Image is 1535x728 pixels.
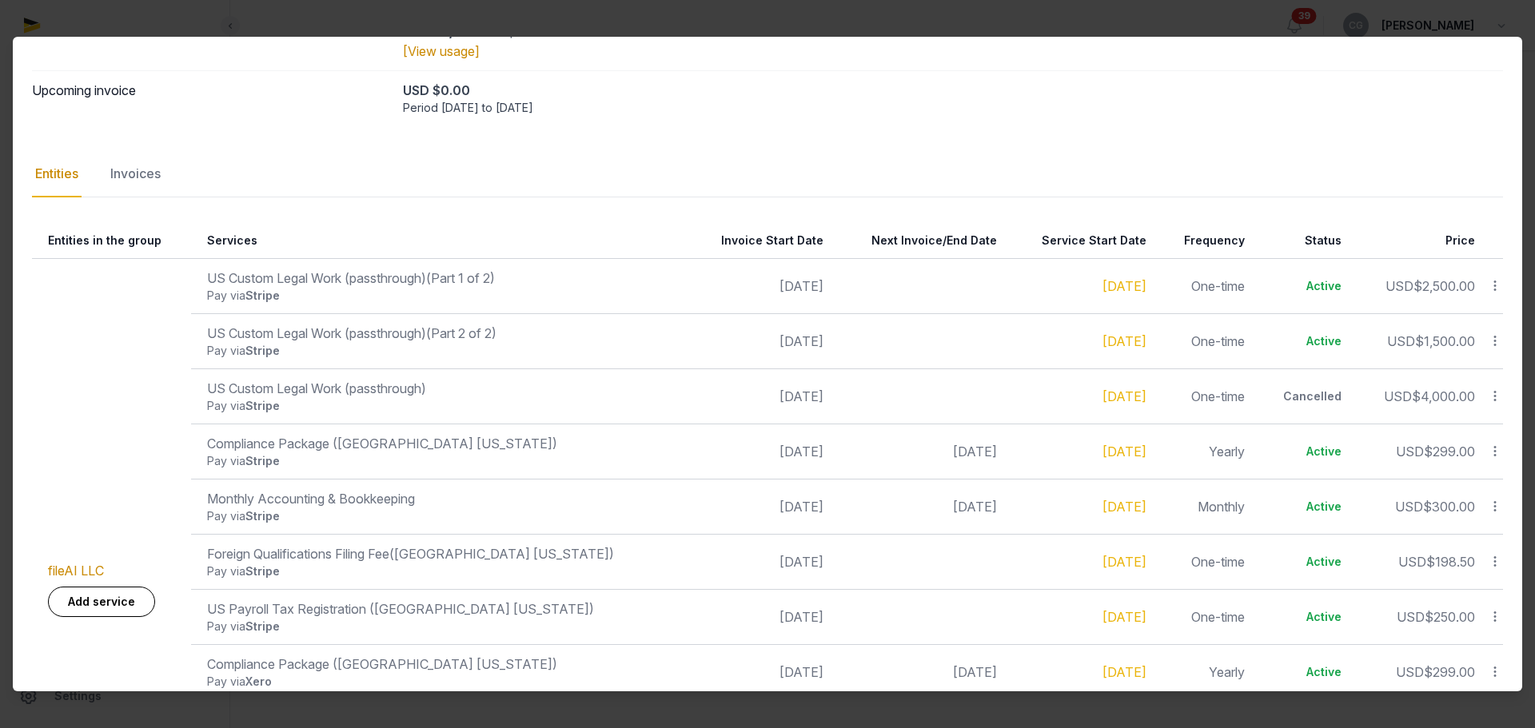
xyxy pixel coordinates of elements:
td: Yearly [1156,424,1255,479]
a: fileAI LLC [48,563,104,579]
td: Yearly [1156,644,1255,699]
span: $250.00 [1425,609,1475,625]
div: Active [1270,609,1341,625]
div: US Custom Legal Work (passthrough) [207,269,677,288]
div: Pay via [207,453,677,469]
span: $4,000.00 [1412,388,1475,404]
span: Stripe [245,454,280,467]
div: Pay via [207,398,677,414]
span: USD [1385,278,1413,294]
th: Entities in the group [32,223,191,259]
dt: Additional hours [32,22,390,61]
span: USD [1398,554,1426,570]
td: One-time [1156,534,1255,589]
div: USD $0.00 [403,81,1503,100]
a: [DATE] [1102,499,1146,515]
div: Active [1270,554,1341,570]
th: Service Start Date [1007,223,1156,259]
th: Status [1254,223,1350,259]
a: [DATE] [1102,554,1146,570]
span: Stripe [245,509,280,523]
a: Add service [48,587,155,617]
div: Pay via [207,619,677,635]
span: $299.00 [1424,664,1475,680]
div: Active [1270,664,1341,680]
span: Stripe [245,288,280,302]
a: [DATE] [1102,333,1146,349]
div: Invoices [107,151,164,197]
td: One-time [1156,313,1255,368]
span: Stripe [245,344,280,357]
nav: Tabs [32,151,1503,197]
th: Services [191,223,687,259]
td: [DATE] [687,534,833,589]
span: [DATE] [953,444,997,459]
div: US Payroll Tax Registration ([GEOGRAPHIC_DATA] [US_STATE]) [207,599,677,619]
td: One-time [1156,258,1255,313]
span: USD [1396,664,1424,680]
span: $1,500.00 [1415,333,1475,349]
div: Pay via [207,563,677,579]
a: [DATE] [1102,278,1146,294]
td: One-time [1156,368,1255,424]
dt: Upcoming invoice [32,81,390,116]
span: Xero [245,674,272,688]
div: Pay via [207,674,677,690]
td: [DATE] [687,424,833,479]
div: Pay via [207,343,677,359]
div: Compliance Package ([GEOGRAPHIC_DATA] [US_STATE]) [207,434,677,453]
span: Stripe [245,399,280,412]
span: $300.00 [1423,499,1475,515]
th: Frequency [1156,223,1255,259]
span: Stripe [245,564,280,578]
td: [DATE] [687,313,833,368]
div: Active [1270,444,1341,459]
a: [DATE] [1102,609,1146,625]
strong: 10 hour/s [403,24,461,40]
td: One-time [1156,589,1255,644]
td: [DATE] [687,368,833,424]
a: [DATE] [1102,664,1146,680]
span: Stripe [245,619,280,633]
div: US Custom Legal Work (passthrough) [207,379,677,398]
span: USD [1395,499,1423,515]
td: Monthly [1156,479,1255,534]
span: USD [1397,609,1425,625]
div: Pay via [207,508,677,524]
div: Active [1270,499,1341,515]
div: Pay via [207,288,677,304]
div: US Custom Legal Work (passthrough) [207,324,677,343]
span: USD [1384,388,1412,404]
th: Price [1351,223,1485,259]
a: [View usage] [403,43,480,59]
div: Active [1270,278,1341,294]
div: Foreign Qualifications Filing Fee [207,544,677,563]
span: USD [1387,333,1415,349]
div: Monthly Accounting & Bookkeeping [207,489,677,508]
div: Cancelled [1270,388,1341,404]
span: [DATE] [953,499,997,515]
th: Invoice Start Date [687,223,833,259]
th: Next Invoice/End Date [833,223,1007,259]
span: $299.00 [1424,444,1475,459]
span: (Part 2 of 2) [426,325,496,341]
span: $198.50 [1426,554,1475,570]
div: Active [1270,333,1341,349]
span: (Part 1 of 2) [426,270,495,286]
div: Period [DATE] to [DATE] [403,100,1503,116]
div: Compliance Package ([GEOGRAPHIC_DATA] [US_STATE]) [207,654,677,674]
span: ([GEOGRAPHIC_DATA] [US_STATE]) [389,546,614,562]
td: [DATE] [687,258,833,313]
a: [DATE] [1102,444,1146,459]
a: [DATE] [1102,388,1146,404]
span: [DATE] [953,664,997,680]
span: $2,500.00 [1413,278,1475,294]
div: Entities [32,151,82,197]
td: [DATE] [687,644,833,699]
td: [DATE] [687,589,833,644]
td: [DATE] [687,479,833,534]
span: USD [1396,444,1424,459]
